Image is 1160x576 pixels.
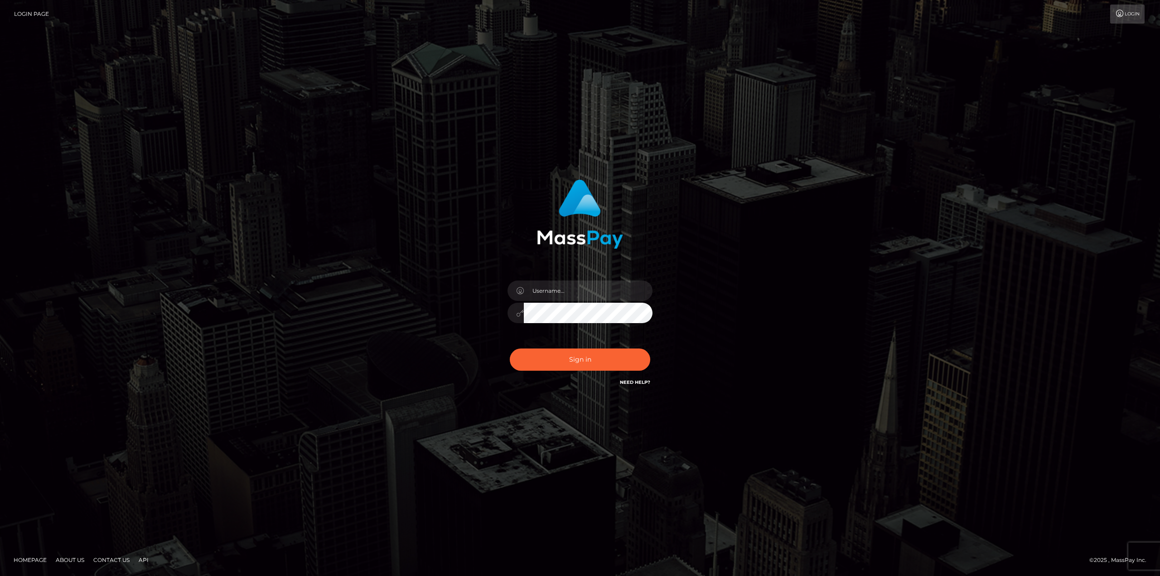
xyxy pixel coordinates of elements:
[1089,555,1153,565] div: © 2025 , MassPay Inc.
[135,553,152,567] a: API
[524,281,652,301] input: Username...
[537,179,623,249] img: MassPay Login
[10,553,50,567] a: Homepage
[14,5,49,24] a: Login Page
[90,553,133,567] a: Contact Us
[52,553,88,567] a: About Us
[510,349,650,371] button: Sign in
[1110,5,1145,24] a: Login
[620,379,650,385] a: Need Help?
